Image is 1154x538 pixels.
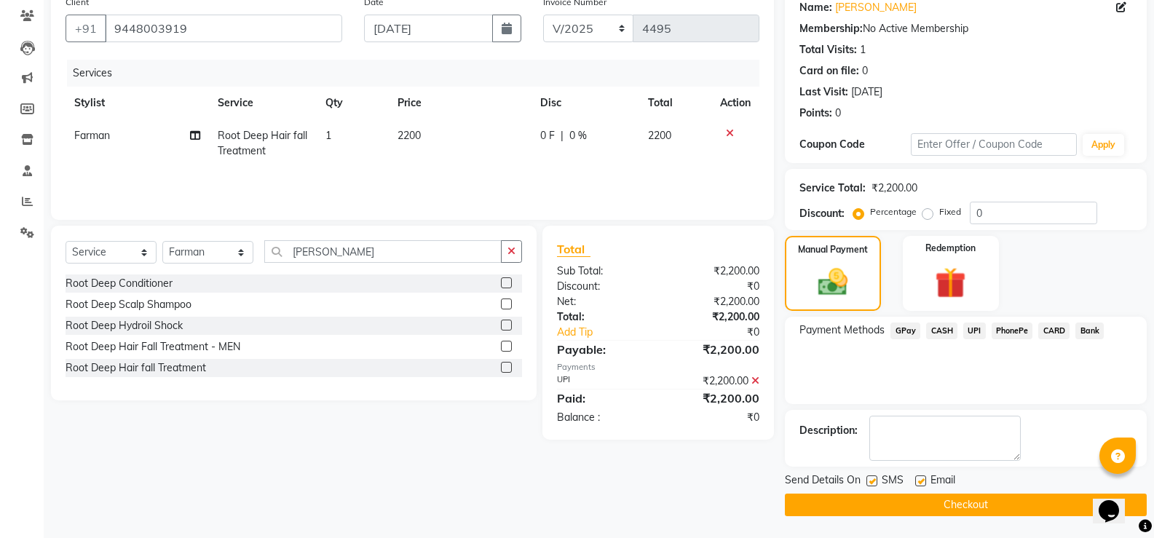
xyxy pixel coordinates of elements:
[105,15,342,42] input: Search by Name/Mobile/Email/Code
[799,423,858,438] div: Description:
[799,21,863,36] div: Membership:
[66,15,106,42] button: +91
[658,294,770,309] div: ₹2,200.00
[546,341,658,358] div: Payable:
[711,87,759,119] th: Action
[799,106,832,121] div: Points:
[925,264,976,302] img: _gift.svg
[658,279,770,294] div: ₹0
[658,410,770,425] div: ₹0
[809,265,857,299] img: _cash.svg
[658,389,770,407] div: ₹2,200.00
[872,181,917,196] div: ₹2,200.00
[66,339,240,355] div: Root Deep Hair Fall Treatment - MEN
[926,323,957,339] span: CASH
[799,21,1132,36] div: No Active Membership
[67,60,770,87] div: Services
[639,87,711,119] th: Total
[1038,323,1070,339] span: CARD
[799,84,848,100] div: Last Visit:
[939,205,961,218] label: Fixed
[799,323,885,338] span: Payment Methods
[911,133,1077,156] input: Enter Offer / Coupon Code
[264,240,502,263] input: Search or Scan
[648,129,671,142] span: 2200
[66,87,209,119] th: Stylist
[658,264,770,279] div: ₹2,200.00
[569,128,587,143] span: 0 %
[835,106,841,121] div: 0
[860,42,866,58] div: 1
[546,279,658,294] div: Discount:
[862,63,868,79] div: 0
[925,242,976,255] label: Redemption
[218,129,307,157] span: Root Deep Hair fall Treatment
[546,294,658,309] div: Net:
[677,325,770,340] div: ₹0
[546,389,658,407] div: Paid:
[658,309,770,325] div: ₹2,200.00
[1093,480,1139,523] iframe: chat widget
[963,323,986,339] span: UPI
[546,373,658,389] div: UPI
[540,128,555,143] span: 0 F
[851,84,882,100] div: [DATE]
[546,264,658,279] div: Sub Total:
[546,309,658,325] div: Total:
[785,494,1147,516] button: Checkout
[799,137,910,152] div: Coupon Code
[389,87,532,119] th: Price
[1083,134,1124,156] button: Apply
[66,276,173,291] div: Root Deep Conditioner
[546,410,658,425] div: Balance :
[66,360,206,376] div: Root Deep Hair fall Treatment
[798,243,868,256] label: Manual Payment
[561,128,564,143] span: |
[799,181,866,196] div: Service Total:
[398,129,421,142] span: 2200
[890,323,920,339] span: GPay
[992,323,1033,339] span: PhonePe
[658,373,770,389] div: ₹2,200.00
[66,318,183,333] div: Root Deep Hydroil Shock
[531,87,639,119] th: Disc
[785,472,861,491] span: Send Details On
[557,242,590,257] span: Total
[882,472,904,491] span: SMS
[799,42,857,58] div: Total Visits:
[930,472,955,491] span: Email
[799,206,845,221] div: Discount:
[317,87,389,119] th: Qty
[557,361,759,373] div: Payments
[870,205,917,218] label: Percentage
[325,129,331,142] span: 1
[658,341,770,358] div: ₹2,200.00
[66,297,191,312] div: Root Deep Scalp Shampoo
[799,63,859,79] div: Card on file:
[1075,323,1104,339] span: Bank
[546,325,677,340] a: Add Tip
[209,87,317,119] th: Service
[74,129,110,142] span: Farman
